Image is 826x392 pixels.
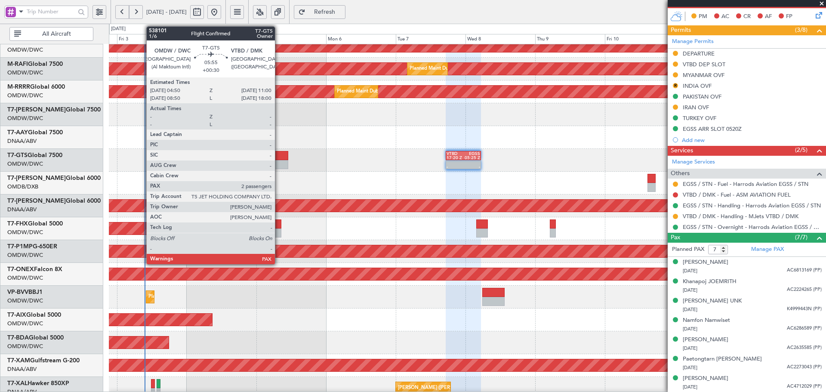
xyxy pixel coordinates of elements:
span: [DATE] [683,326,697,332]
div: MYANMAR OVF [683,71,724,79]
span: Refresh [307,9,342,15]
a: EGSS / STN - Handling - Harrods Aviation EGSS / STN [683,202,821,209]
div: 17:20 Z [447,156,463,160]
a: M-RRRRGlobal 6000 [7,84,65,90]
a: OMDW/DWC [7,92,43,99]
div: Sun 5 [256,34,326,44]
div: Namfon Namwiset [683,316,730,325]
span: (7/7) [795,233,808,242]
a: OMDB/DXB [7,183,38,191]
a: VP-BVVBBJ1 [7,289,43,295]
div: [DATE] [111,25,126,33]
span: T7-GTS [7,152,28,158]
a: T7-XALHawker 850XP [7,380,69,386]
span: [DATE] [683,364,697,371]
a: OMDW/DWC [7,114,43,122]
span: T7-AIX [7,312,26,318]
div: [PERSON_NAME] UNK [683,297,742,306]
span: [DATE] [683,345,697,352]
div: Mon 6 [326,34,396,44]
div: VTBD DEP SLOT [683,61,725,68]
a: VTBD / DMK - Fuel - ASM AVIATION FUEL [683,191,791,198]
button: Refresh [294,5,345,19]
a: OMDW/DWC [7,320,43,327]
span: K4999443N (PP) [787,306,822,313]
div: Sat 4 [187,34,256,44]
div: Planned Maint Dubai (Al Maktoum Intl) [337,85,422,98]
span: AC [721,12,729,21]
div: - [463,165,480,169]
span: Others [671,169,690,179]
a: OMDW/DWC [7,160,43,168]
a: DNAA/ABV [7,137,37,145]
a: T7-[PERSON_NAME]Global 6000 [7,175,101,181]
div: Wed 8 [465,34,535,44]
span: AC4712029 (PP) [787,383,822,390]
span: AC6286589 (PP) [787,325,822,332]
span: (2/5) [795,145,808,154]
span: AC2224265 (PP) [787,286,822,293]
a: OMDW/DWC [7,343,43,350]
span: T7-FHX [7,221,28,227]
span: AC6813169 (PP) [787,267,822,274]
button: All Aircraft [9,27,93,41]
span: T7-XAL [7,380,28,386]
span: AC2273043 (PP) [787,364,822,371]
a: OMDW/DWC [7,297,43,305]
a: Manage Services [672,158,715,167]
div: PAKISTAN OVF [683,93,721,100]
span: VP-BVV [7,289,28,295]
a: T7-GTSGlobal 7500 [7,152,62,158]
span: All Aircraft [23,31,90,37]
span: [DATE] [683,287,697,293]
a: Manage PAX [751,245,784,254]
a: OMDW/DWC [7,69,43,77]
div: EGSS [463,151,480,156]
a: T7-XAMGulfstream G-200 [7,358,80,364]
div: Khanapoj JOEMRITH [683,278,737,286]
a: T7-AAYGlobal 7500 [7,130,63,136]
label: Planned PAX [672,245,704,254]
span: FP [786,12,792,21]
div: Fri 3 [117,34,187,44]
a: OMDW/DWC [7,228,43,236]
span: T7-AAY [7,130,28,136]
span: Services [671,146,693,156]
a: M-RAFIGlobal 7500 [7,61,63,67]
a: DNAA/ABV [7,206,37,213]
span: AF [765,12,772,21]
a: T7-BDAGlobal 5000 [7,335,64,341]
div: Paetongtarn [PERSON_NAME] [683,355,762,364]
span: M-RRRR [7,84,30,90]
input: Trip Number [27,5,75,18]
span: Pax [671,233,680,243]
div: Thu 9 [535,34,605,44]
span: T7-[PERSON_NAME] [7,198,66,204]
span: CR [743,12,751,21]
div: VTBD [447,151,463,156]
div: [PERSON_NAME] [683,336,728,344]
div: EGSS ARR SLOT 0520Z [683,125,742,133]
span: PM [699,12,707,21]
span: (3/8) [795,25,808,34]
a: T7-AIXGlobal 5000 [7,312,61,318]
div: Planned Maint Dubai (Al Maktoum Intl) [410,62,494,75]
span: T7-BDA [7,335,29,341]
a: OMDW/DWC [7,251,43,259]
div: DEPARTURE [683,50,715,57]
span: T7-ONEX [7,266,34,272]
a: VTBD / DMK - Handling - MJets VTBD / DMK [683,213,798,220]
div: Planned Maint Dubai (Al Maktoum Intl) [148,290,233,303]
span: Permits [671,25,691,35]
span: T7-[PERSON_NAME] [7,175,66,181]
div: [PERSON_NAME] [683,258,728,267]
span: [DATE] [683,306,697,313]
a: T7-FHXGlobal 5000 [7,221,63,227]
div: [PERSON_NAME] [683,374,728,383]
div: INDIA OVF [683,82,712,90]
div: Tue 7 [396,34,465,44]
a: Manage Permits [672,37,714,46]
span: T7-XAM [7,358,30,364]
a: EGSS / STN - Overnight - Harrods Aviation EGSS / STN [683,223,822,231]
span: [DATE] [683,268,697,274]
